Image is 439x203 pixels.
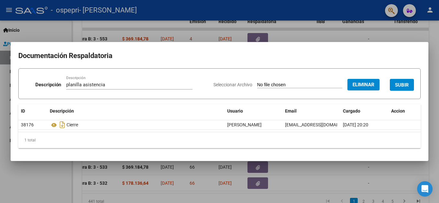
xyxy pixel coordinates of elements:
[18,50,421,62] h2: Documentación Respaldatoria
[395,82,409,88] span: SUBIR
[282,104,340,118] datatable-header-cell: Email
[343,122,368,127] span: [DATE] 20:20
[285,122,356,127] span: [EMAIL_ADDRESS][DOMAIN_NAME]
[213,82,252,87] span: Seleccionar Archivo
[50,108,74,114] span: Descripción
[347,79,380,90] button: Eliminar
[227,108,243,114] span: Usuario
[390,79,414,91] button: SUBIR
[343,108,360,114] span: Cargado
[225,104,282,118] datatable-header-cell: Usuario
[417,181,433,197] div: Open Intercom Messenger
[389,104,421,118] datatable-header-cell: Accion
[21,122,34,127] span: 38176
[391,108,405,114] span: Accion
[285,108,297,114] span: Email
[18,104,47,118] datatable-header-cell: ID
[58,120,67,130] i: Descargar documento
[18,132,421,148] div: 1 total
[21,108,25,114] span: ID
[227,122,262,127] span: [PERSON_NAME]
[340,104,389,118] datatable-header-cell: Cargado
[353,82,374,88] span: Eliminar
[50,120,222,130] div: Cierre
[47,104,225,118] datatable-header-cell: Descripción
[35,81,61,89] p: Descripción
